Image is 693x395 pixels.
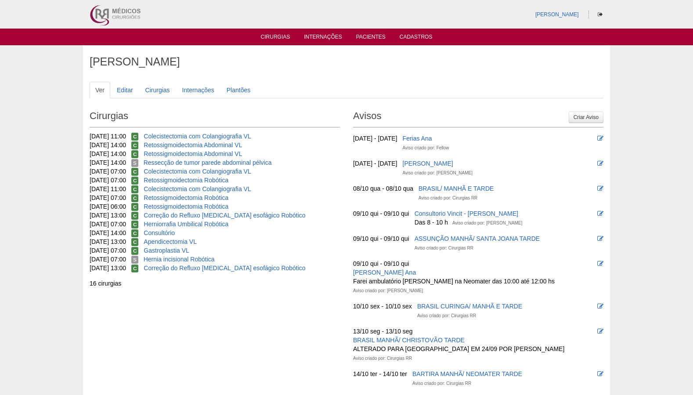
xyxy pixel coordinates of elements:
[144,133,251,140] a: Colecistectomia com Colangiografia VL
[597,210,603,217] i: Editar
[111,82,139,98] a: Editar
[535,11,579,18] a: [PERSON_NAME]
[140,82,176,98] a: Cirurgias
[144,221,228,228] a: Herniorrafia Umbilical Robótica
[144,212,305,219] a: Correção do Refluxo [MEDICAL_DATA] esofágico Robótico
[144,238,197,245] a: Apendicectomia VL
[131,150,139,158] span: Confirmada
[90,238,126,245] span: [DATE] 13:00
[90,56,603,67] h1: [PERSON_NAME]
[131,221,139,228] span: Confirmada
[597,236,603,242] i: Editar
[90,168,126,175] span: [DATE] 07:00
[90,247,126,254] span: [DATE] 07:00
[90,82,110,98] a: Ver
[353,259,409,268] div: 09/10 qui - 09/10 qui
[353,286,423,295] div: Aviso criado por: [PERSON_NAME]
[597,261,603,267] i: Editar
[403,135,432,142] a: Ferias Ana
[144,168,251,175] a: Colecistectomia com Colangiografia VL
[90,159,126,166] span: [DATE] 14:00
[131,159,138,167] span: Suspensa
[452,219,522,228] div: Aviso criado por: [PERSON_NAME]
[131,141,139,149] span: Confirmada
[598,12,603,17] i: Sair
[131,194,139,202] span: Confirmada
[90,107,340,127] h2: Cirurgias
[90,221,126,228] span: [DATE] 07:00
[353,354,412,363] div: Aviso criado por: Cirurgias RR
[415,218,448,227] div: Das 8 - 10 h
[144,247,189,254] a: Gastroplastia VL
[131,203,139,211] span: Confirmada
[356,34,386,43] a: Pacientes
[90,141,126,149] span: [DATE] 14:00
[403,144,449,152] div: Aviso criado por: Fellow
[415,210,518,217] a: Consultorio Vincit - [PERSON_NAME]
[353,344,564,353] div: ALTERADO PARA [GEOGRAPHIC_DATA] EM 24/09 POR [PERSON_NAME]
[415,244,473,253] div: Aviso criado por: Cirurgias RR
[353,184,413,193] div: 08/10 qua - 08/10 qua
[90,150,126,157] span: [DATE] 14:00
[261,34,290,43] a: Cirurgias
[353,277,555,286] div: Farei ambulatório [PERSON_NAME] na Neomater das 10:00 até 12:00 hs
[597,328,603,334] i: Editar
[412,379,471,388] div: Aviso criado por: Cirurgias RR
[412,370,522,377] a: BARTIRA MANHÃ/ NEOMATER TARDE
[403,169,473,178] div: Aviso criado por: [PERSON_NAME]
[221,82,256,98] a: Plantões
[90,133,126,140] span: [DATE] 11:00
[353,302,412,311] div: 10/10 sex - 10/10 sex
[131,185,139,193] span: Confirmada
[90,229,126,236] span: [DATE] 14:00
[131,168,139,176] span: Confirmada
[353,134,397,143] div: [DATE] - [DATE]
[400,34,433,43] a: Cadastros
[144,265,305,272] a: Correção do Refluxo [MEDICAL_DATA] esofágico Robótico
[415,235,540,242] a: ASSUNÇÃO MANHÃ/ SANTA JOANA TARDE
[90,279,340,288] div: 16 cirurgias
[353,107,603,127] h2: Avisos
[131,256,138,264] span: Suspensa
[353,337,465,344] a: BRASIL MANHÃ/ CHRISTOVÃO TARDE
[353,159,397,168] div: [DATE] - [DATE]
[177,82,220,98] a: Internações
[144,141,242,149] a: Retossigmoidectomia Abdominal VL
[90,212,126,219] span: [DATE] 13:00
[144,203,228,210] a: Retossigmoidectomia Robótica
[131,212,139,220] span: Confirmada
[90,256,126,263] span: [DATE] 07:00
[353,269,416,276] a: [PERSON_NAME] Ana
[417,312,476,320] div: Aviso criado por: Cirurgias RR
[569,112,603,123] a: Criar Aviso
[90,265,126,272] span: [DATE] 13:00
[144,185,251,192] a: Colecistectomia com Colangiografia VL
[131,177,139,185] span: Confirmada
[90,203,126,210] span: [DATE] 06:00
[144,150,242,157] a: Retossigmoidectomia Abdominal VL
[90,194,126,201] span: [DATE] 07:00
[144,159,272,166] a: Ressecção de tumor parede abdominal pélvica
[353,234,409,243] div: 09/10 qui - 09/10 qui
[131,247,139,255] span: Confirmada
[131,229,139,237] span: Confirmada
[144,256,215,263] a: Hernia incisional Robótica
[597,371,603,377] i: Editar
[131,238,139,246] span: Confirmada
[90,177,126,184] span: [DATE] 07:00
[403,160,453,167] a: [PERSON_NAME]
[353,370,407,378] div: 14/10 ter - 14/10 ter
[597,303,603,309] i: Editar
[131,265,139,272] span: Confirmada
[597,135,603,141] i: Editar
[419,194,477,203] div: Aviso criado por: Cirurgias RR
[144,229,175,236] a: Consultório
[144,177,228,184] a: Retossigmoidectomia Robótica
[353,327,412,336] div: 13/10 seg - 13/10 seg
[90,185,126,192] span: [DATE] 11:00
[417,303,522,310] a: BRASIL CURINGA/ MANHÃ E TARDE
[131,133,139,141] span: Confirmada
[304,34,342,43] a: Internações
[597,185,603,192] i: Editar
[597,160,603,167] i: Editar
